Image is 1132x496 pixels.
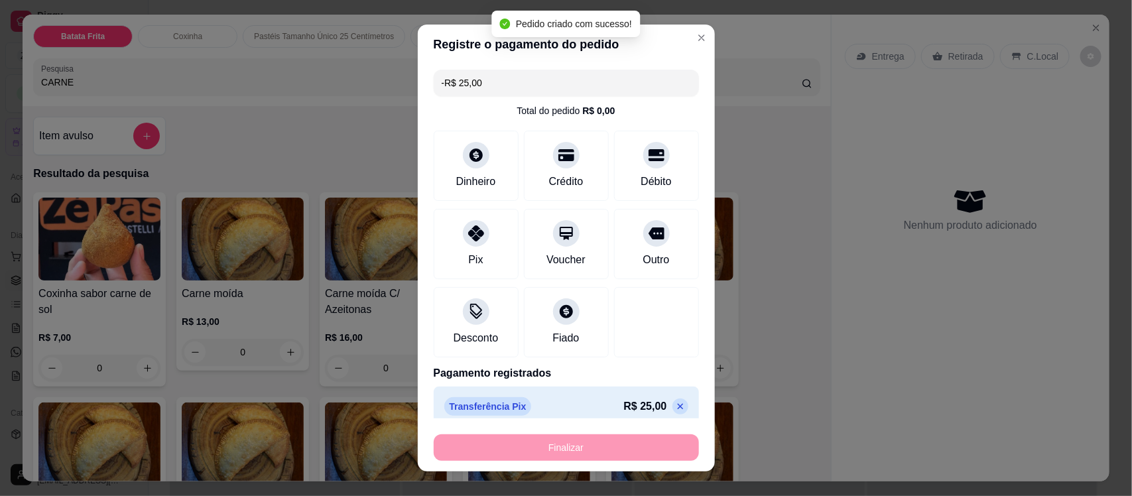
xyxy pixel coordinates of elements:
[442,70,691,96] input: Ex.: hambúrguer de cordeiro
[434,365,699,381] p: Pagamento registrados
[624,399,667,414] p: R$ 25,00
[456,174,496,190] div: Dinheiro
[546,252,586,268] div: Voucher
[552,330,579,346] div: Fiado
[641,174,671,190] div: Débito
[691,27,712,48] button: Close
[549,174,584,190] div: Crédito
[516,19,632,29] span: Pedido criado com sucesso!
[582,104,615,117] div: R$ 0,00
[643,252,669,268] div: Outro
[418,25,715,64] header: Registre o pagamento do pedido
[454,330,499,346] div: Desconto
[517,104,615,117] div: Total do pedido
[500,19,511,29] span: check-circle
[444,397,532,416] p: Transferência Pix
[468,252,483,268] div: Pix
